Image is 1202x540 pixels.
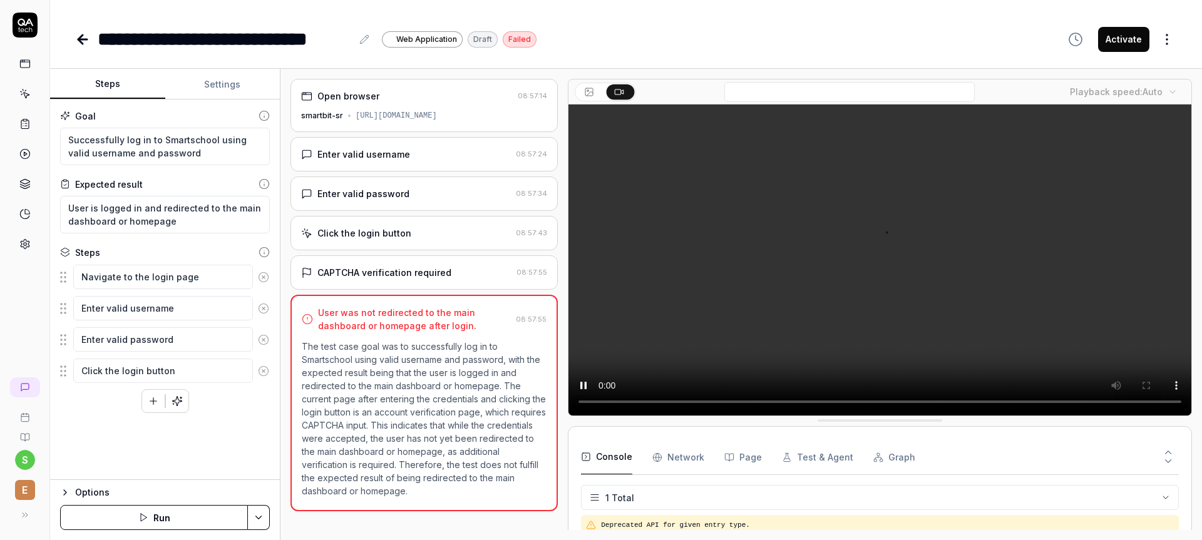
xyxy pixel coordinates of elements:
[516,268,547,277] time: 08:57:55
[10,377,40,397] a: New conversation
[302,340,547,497] p: The test case goal was to successfully log in to Smartschool using valid username and password, w...
[60,358,270,384] div: Suggestions
[382,31,463,48] a: Web Application
[317,227,411,240] div: Click the login button
[724,440,762,475] button: Page
[516,189,547,198] time: 08:57:34
[516,228,547,237] time: 08:57:43
[60,505,248,530] button: Run
[301,110,343,121] div: smartbit-sr
[75,110,96,123] div: Goal
[518,91,547,100] time: 08:57:14
[75,178,143,191] div: Expected result
[468,31,498,48] div: Draft
[75,485,270,500] div: Options
[253,265,274,290] button: Remove step
[581,440,632,475] button: Console
[318,306,511,332] div: User was not redirected to the main dashboard or homepage after login.
[317,187,409,200] div: Enter valid password
[5,402,44,422] a: Book a call with us
[782,440,853,475] button: Test & Agent
[50,69,165,99] button: Steps
[60,264,270,290] div: Suggestions
[516,150,547,158] time: 08:57:24
[652,440,704,475] button: Network
[15,480,35,500] span: E
[356,110,437,121] div: [URL][DOMAIN_NAME]
[253,327,274,352] button: Remove step
[873,440,915,475] button: Graph
[317,89,379,103] div: Open browser
[396,34,457,45] span: Web Application
[60,485,270,500] button: Options
[1098,27,1149,52] button: Activate
[253,296,274,321] button: Remove step
[165,69,280,99] button: Settings
[60,295,270,322] div: Suggestions
[317,266,451,279] div: CAPTCHA verification required
[15,450,35,470] button: s
[60,327,270,353] div: Suggestions
[253,359,274,384] button: Remove step
[503,31,537,48] div: Failed
[1061,27,1091,52] button: View version history
[5,422,44,442] a: Documentation
[5,470,44,502] button: E
[75,246,100,259] div: Steps
[516,315,547,323] time: 08:57:55
[601,520,1174,531] pre: Deprecated API for given entry type.
[1070,85,1163,98] div: Playback speed:
[317,148,410,161] div: Enter valid username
